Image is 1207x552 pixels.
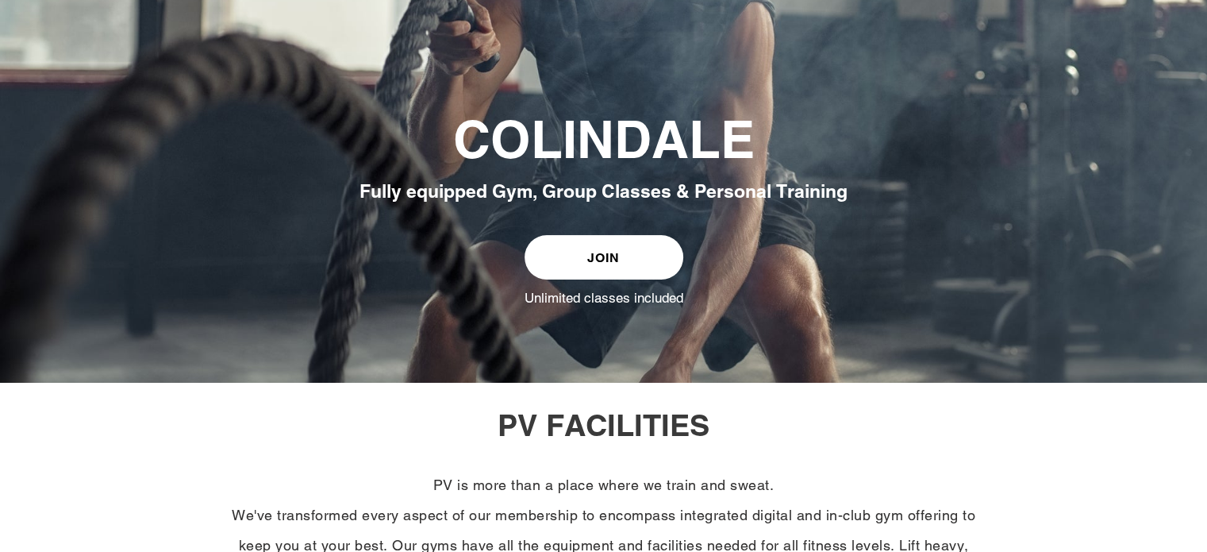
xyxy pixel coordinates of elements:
span: Fully equipped Gym, Group Classes & Personal Training [359,180,848,202]
label: Unlimited classes included [525,289,683,307]
a: JOIN [525,235,683,280]
h2: PV FACILITIES [171,407,1036,443]
h2: COLINDALE [171,110,1036,172]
